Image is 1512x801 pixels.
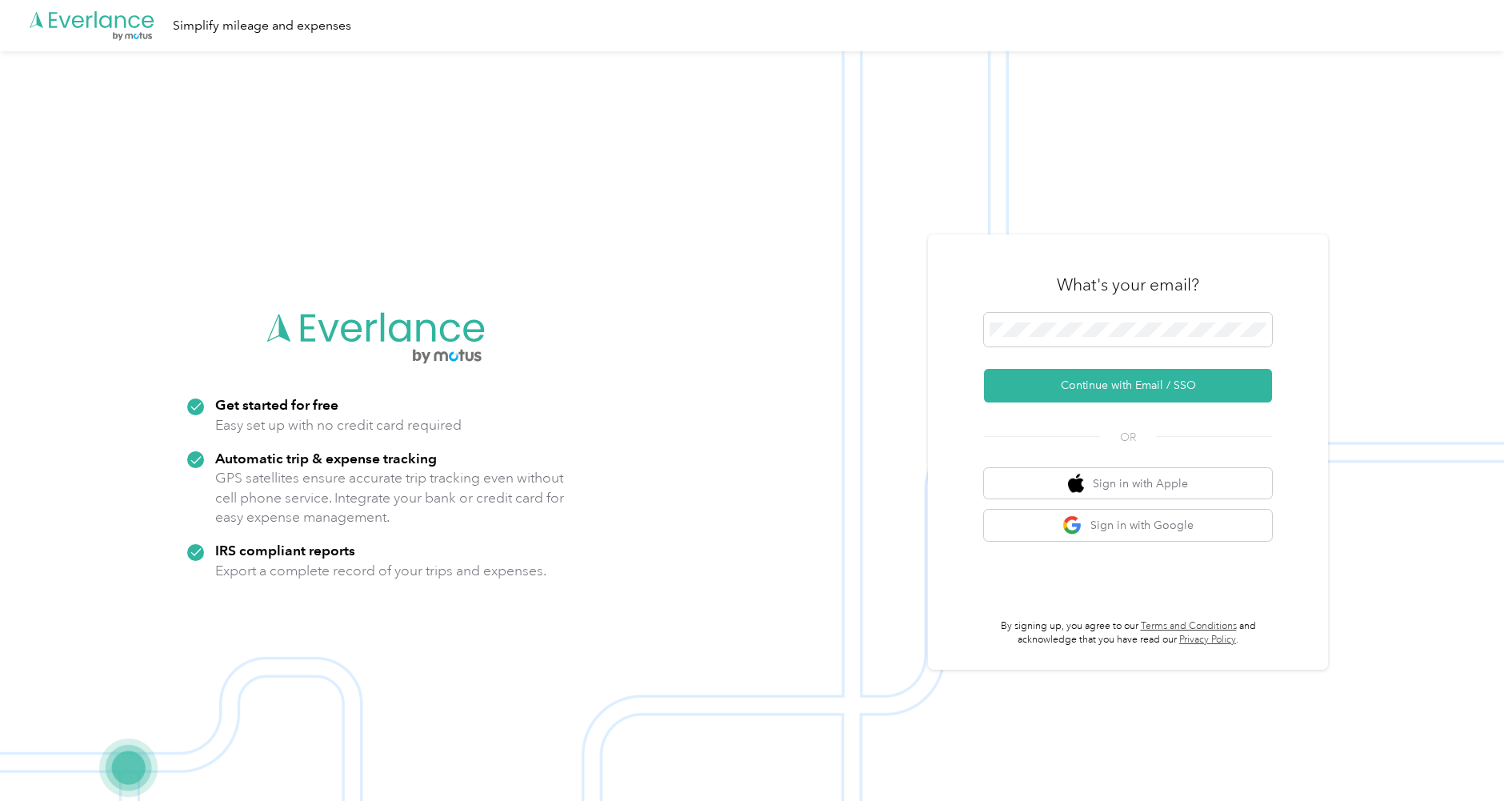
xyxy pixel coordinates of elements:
button: Continue with Email / SSO [984,369,1272,403]
p: Export a complete record of your trips and expenses. [215,561,546,581]
img: google logo [1062,515,1082,535]
a: Terms and Conditions [1141,620,1237,632]
strong: IRS compliant reports [215,542,355,559]
p: Easy set up with no credit card required [215,415,462,435]
div: Simplify mileage and expenses [173,16,351,36]
p: By signing up, you agree to our and acknowledge that you have read our . [984,619,1272,647]
img: apple logo [1068,474,1084,494]
h3: What's your email? [1057,274,1199,296]
strong: Automatic trip & expense tracking [215,450,437,467]
button: apple logoSign in with Apple [984,468,1272,499]
strong: Get started for free [215,396,338,413]
a: Privacy Policy [1179,634,1236,646]
button: google logoSign in with Google [984,510,1272,541]
iframe: Everlance-gr Chat Button Frame [1422,711,1512,801]
span: OR [1100,429,1156,446]
p: GPS satellites ensure accurate trip tracking even without cell phone service. Integrate your bank... [215,468,565,527]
